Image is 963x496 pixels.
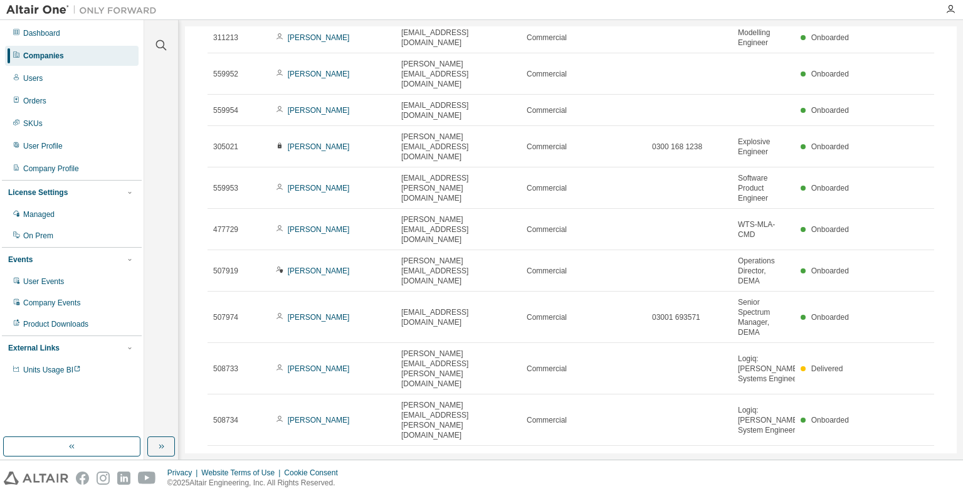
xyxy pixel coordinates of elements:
span: 03001 693571 [652,312,700,322]
div: Companies [23,51,64,61]
span: WTS-MLA-CMD [738,219,789,240]
span: 311213 [213,33,238,43]
img: facebook.svg [76,472,89,485]
div: On Prem [23,231,53,241]
img: youtube.svg [138,472,156,485]
div: Dashboard [23,28,60,38]
span: Operations Director, DEMA [738,256,789,286]
span: Explosive Engineer [738,137,789,157]
div: User Profile [23,141,63,151]
span: Commercial [527,69,567,79]
span: Commercial [527,312,567,322]
span: 477729 [213,224,238,235]
span: Onboarded [811,106,849,115]
div: Company Events [23,298,80,308]
span: Onboarded [811,33,849,42]
span: Onboarded [811,266,849,275]
span: [PERSON_NAME][EMAIL_ADDRESS][PERSON_NAME][DOMAIN_NAME] [401,349,515,389]
span: [PERSON_NAME][EMAIL_ADDRESS][DOMAIN_NAME] [401,214,515,245]
span: Onboarded [811,142,849,151]
a: [PERSON_NAME] [288,106,350,115]
span: 305021 [213,142,238,152]
img: instagram.svg [97,472,110,485]
a: [PERSON_NAME] [288,416,350,425]
span: 508734 [213,415,238,425]
a: [PERSON_NAME] [288,266,350,275]
span: Modelling Engineer [738,28,789,48]
div: Cookie Consent [284,468,345,478]
span: 559954 [213,105,238,115]
a: [PERSON_NAME] [288,184,350,193]
span: Senior Spectrum Manager, DEMA [738,297,789,337]
div: User Events [23,277,64,287]
span: Commercial [527,142,567,152]
span: [EMAIL_ADDRESS][DOMAIN_NAME] [401,100,515,120]
span: Delivered [811,364,843,373]
div: Orders [23,96,46,106]
span: Commercial [527,33,567,43]
p: © 2025 Altair Engineering, Inc. All Rights Reserved. [167,478,345,488]
a: [PERSON_NAME] [288,364,350,373]
span: Units Usage BI [23,366,81,374]
span: [PERSON_NAME][EMAIL_ADDRESS][PERSON_NAME][DOMAIN_NAME] [401,400,515,440]
span: Software Product Engineer [738,173,789,203]
span: Commercial [527,415,567,425]
img: altair_logo.svg [4,472,68,485]
div: SKUs [23,119,43,129]
a: [PERSON_NAME] [288,33,350,42]
span: [PERSON_NAME][EMAIL_ADDRESS][DOMAIN_NAME] [401,132,515,162]
a: [PERSON_NAME] [288,313,350,322]
span: [PERSON_NAME][EMAIL_ADDRESS][DOMAIN_NAME] [401,256,515,286]
div: Managed [23,209,55,219]
a: [PERSON_NAME] [288,142,350,151]
div: Users [23,73,43,83]
span: 508733 [213,364,238,374]
span: 0300 168 1238 [652,142,702,152]
img: Altair One [6,4,163,16]
span: Logiq: [PERSON_NAME] Systems Engineer [738,354,800,384]
span: [EMAIL_ADDRESS][DOMAIN_NAME] [401,307,515,327]
span: [EMAIL_ADDRESS][DOMAIN_NAME] [401,28,515,48]
span: 507974 [213,312,238,322]
span: Logiq: [PERSON_NAME] System Engineer [738,405,800,435]
span: Onboarded [811,313,849,322]
span: 559952 [213,69,238,79]
div: Privacy [167,468,201,478]
div: Product Downloads [23,319,88,329]
div: Events [8,255,33,265]
a: [PERSON_NAME] [288,70,350,78]
span: [PERSON_NAME][EMAIL_ADDRESS][DOMAIN_NAME] [401,59,515,89]
span: 559953 [213,183,238,193]
span: Commercial [527,183,567,193]
a: [PERSON_NAME] [288,225,350,234]
div: License Settings [8,187,68,198]
span: 507919 [213,266,238,276]
span: Commercial [527,105,567,115]
span: Commercial [527,364,567,374]
span: Commercial [527,224,567,235]
div: Company Profile [23,164,79,174]
span: [EMAIL_ADDRESS][PERSON_NAME][DOMAIN_NAME] [401,173,515,203]
div: External Links [8,343,60,353]
span: Onboarded [811,416,849,425]
img: linkedin.svg [117,472,130,485]
span: Commercial [527,266,567,276]
span: Onboarded [811,225,849,234]
span: Onboarded [811,184,849,193]
span: Onboarded [811,70,849,78]
div: Website Terms of Use [201,468,284,478]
